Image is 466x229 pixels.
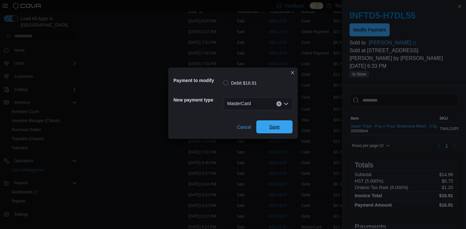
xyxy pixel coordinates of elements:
button: Open list of options [283,101,289,106]
label: Debit $16.91 [223,79,257,87]
button: Closes this modal window [289,69,296,77]
h5: New payment type [173,93,222,106]
button: Save [256,120,293,133]
h5: Payment to modify [173,74,222,87]
span: Cancel [237,124,251,130]
button: Cancel [234,121,254,134]
span: Save [269,124,280,130]
input: Accessible screen reader label [253,100,254,108]
button: Clear input [276,101,282,106]
span: MasterCard [227,100,251,107]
